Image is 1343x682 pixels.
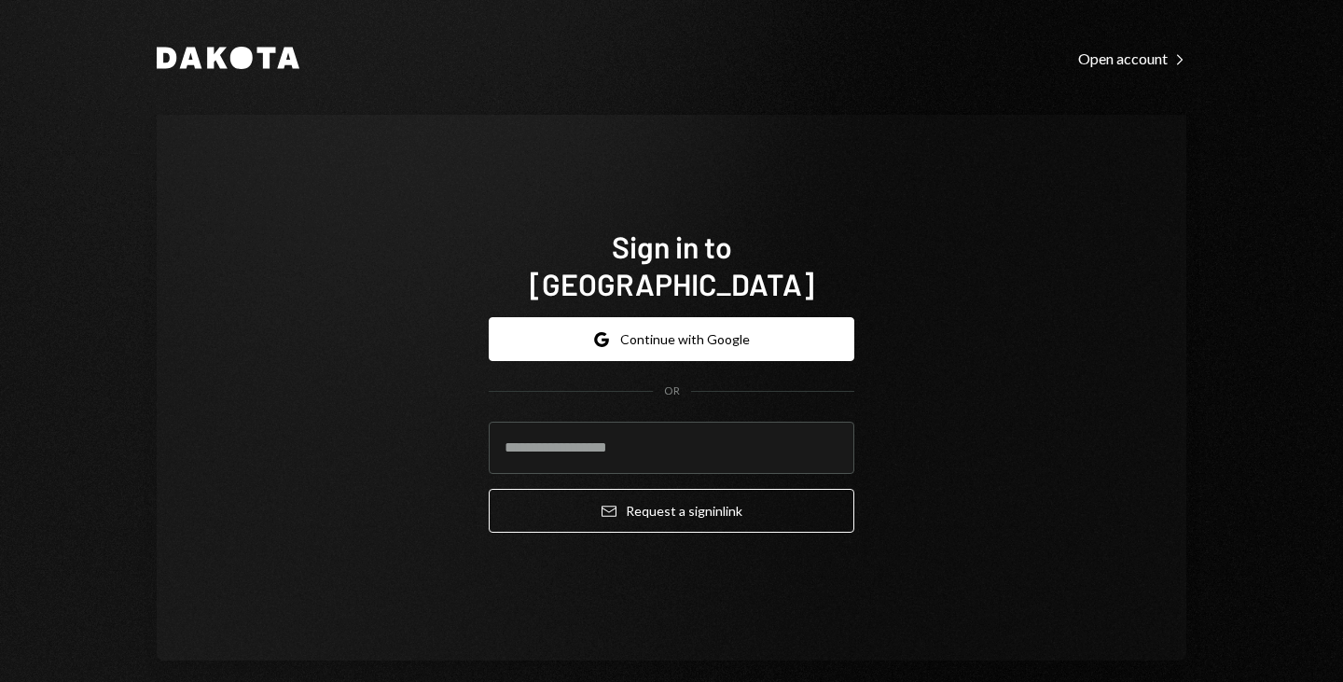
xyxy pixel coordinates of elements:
[664,383,680,399] div: OR
[489,228,854,302] h1: Sign in to [GEOGRAPHIC_DATA]
[1078,48,1186,68] a: Open account
[489,489,854,533] button: Request a signinlink
[489,317,854,361] button: Continue with Google
[817,437,839,459] keeper-lock: Open Keeper Popup
[1078,49,1186,68] div: Open account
